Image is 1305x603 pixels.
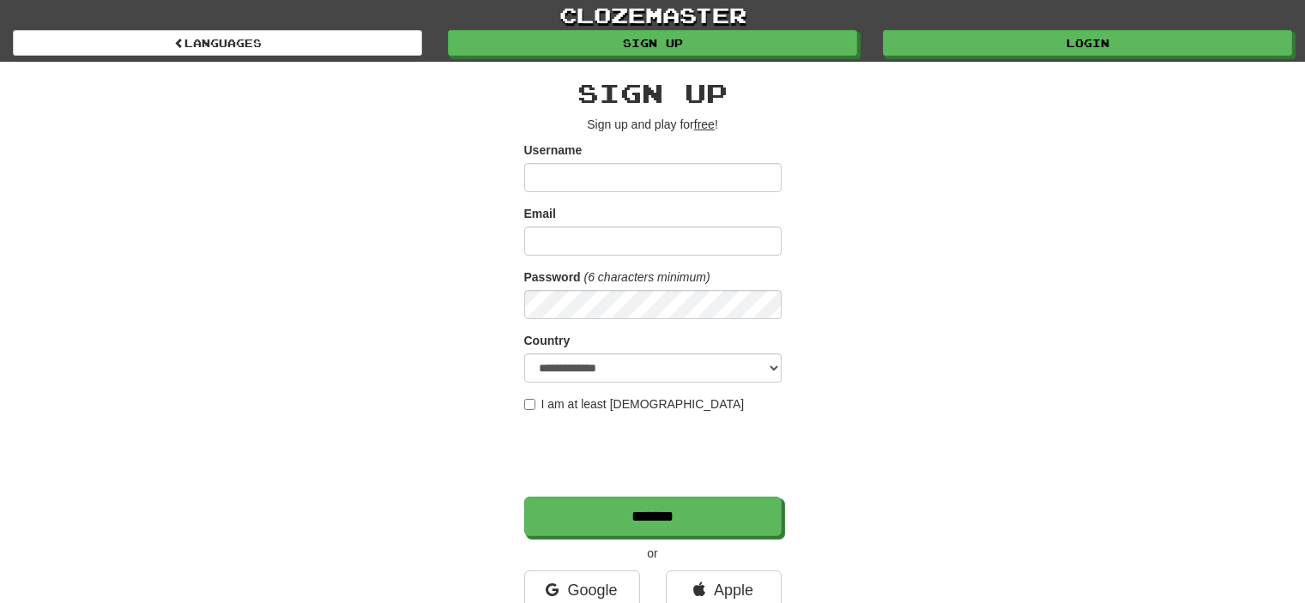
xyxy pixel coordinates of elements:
[524,116,782,133] p: Sign up and play for !
[524,332,571,349] label: Country
[584,270,710,284] em: (6 characters minimum)
[524,421,785,488] iframe: reCAPTCHA
[13,30,422,56] a: Languages
[448,30,857,56] a: Sign up
[524,399,535,410] input: I am at least [DEMOGRAPHIC_DATA]
[524,205,556,222] label: Email
[524,142,583,159] label: Username
[524,79,782,107] h2: Sign up
[524,268,581,286] label: Password
[524,395,745,413] label: I am at least [DEMOGRAPHIC_DATA]
[694,118,715,131] u: free
[524,545,782,562] p: or
[883,30,1292,56] a: Login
